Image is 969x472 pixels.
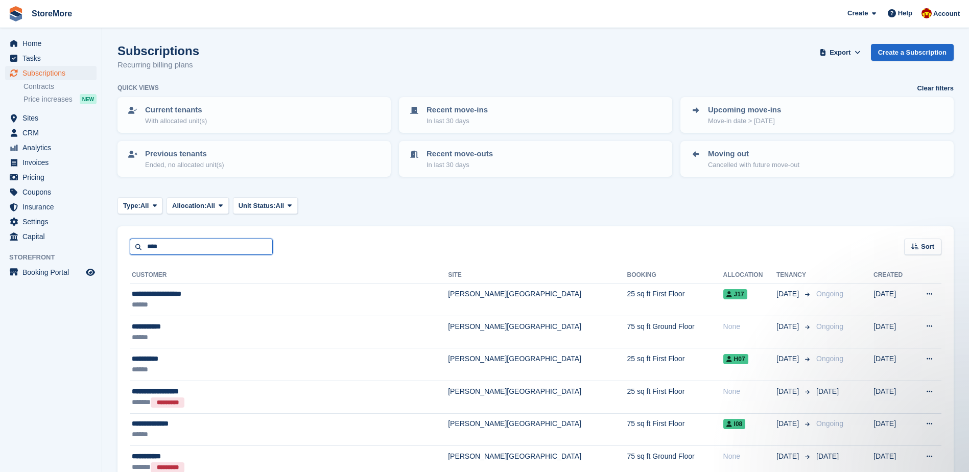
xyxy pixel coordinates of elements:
th: Created [873,267,913,284]
span: [DATE] [776,451,801,462]
a: menu [5,200,97,214]
span: Coupons [22,185,84,199]
p: Ended, no allocated unit(s) [145,160,224,170]
td: [DATE] [873,284,913,316]
span: H07 [723,354,748,364]
span: [DATE] [776,353,801,364]
p: Move-in date > [DATE] [708,116,781,126]
p: Moving out [708,148,799,160]
a: menu [5,66,97,80]
td: [PERSON_NAME][GEOGRAPHIC_DATA] [448,284,627,316]
td: [DATE] [873,381,913,413]
a: Contracts [23,82,97,91]
a: menu [5,265,97,279]
span: Sort [921,242,934,252]
span: Ongoing [816,290,843,298]
span: Storefront [9,252,102,263]
a: Current tenants With allocated unit(s) [119,98,390,132]
span: Ongoing [816,355,843,363]
span: Capital [22,229,84,244]
th: Site [448,267,627,284]
span: Ongoing [816,419,843,428]
a: Clear filters [917,83,954,93]
span: Pricing [22,170,84,184]
a: Recent move-ins In last 30 days [400,98,671,132]
td: 25 sq ft First Floor [627,284,723,316]
span: Ongoing [816,322,843,331]
span: Allocation: [172,201,206,211]
span: Subscriptions [22,66,84,80]
span: CRM [22,126,84,140]
a: menu [5,36,97,51]
td: [PERSON_NAME][GEOGRAPHIC_DATA] [448,348,627,381]
a: menu [5,51,97,65]
div: NEW [80,94,97,104]
span: [DATE] [776,418,801,429]
a: Moving out Cancelled with future move-out [681,142,953,176]
p: Previous tenants [145,148,224,160]
button: Export [818,44,863,61]
span: Price increases [23,95,73,104]
span: J17 [723,289,747,299]
div: None [723,451,776,462]
button: Type: All [117,197,162,214]
a: menu [5,215,97,229]
span: Analytics [22,140,84,155]
button: Unit Status: All [233,197,298,214]
td: 75 sq ft First Floor [627,413,723,446]
th: Booking [627,267,723,284]
p: With allocated unit(s) [145,116,207,126]
td: [DATE] [873,348,913,381]
p: Recent move-outs [427,148,493,160]
span: Insurance [22,200,84,214]
th: Tenancy [776,267,812,284]
img: stora-icon-8386f47178a22dfd0bd8f6a31ec36ba5ce8667c1dd55bd0f319d3a0aa187defe.svg [8,6,23,21]
span: All [276,201,285,211]
p: Current tenants [145,104,207,116]
div: None [723,321,776,332]
span: Create [847,8,868,18]
span: All [140,201,149,211]
span: [DATE] [776,321,801,332]
span: Settings [22,215,84,229]
td: [DATE] [873,413,913,446]
span: Type: [123,201,140,211]
a: menu [5,155,97,170]
span: Account [933,9,960,19]
th: Allocation [723,267,776,284]
h6: Quick views [117,83,159,92]
img: Store More Team [921,8,932,18]
span: Invoices [22,155,84,170]
span: Tasks [22,51,84,65]
a: StoreMore [28,5,76,22]
span: [DATE] [816,452,839,460]
span: All [206,201,215,211]
td: 25 sq ft First Floor [627,381,723,413]
a: Price increases NEW [23,93,97,105]
span: Help [898,8,912,18]
td: 25 sq ft First Floor [627,348,723,381]
a: menu [5,140,97,155]
a: menu [5,111,97,125]
span: Export [830,48,850,58]
span: Unit Status: [239,201,276,211]
td: [PERSON_NAME][GEOGRAPHIC_DATA] [448,316,627,348]
td: [PERSON_NAME][GEOGRAPHIC_DATA] [448,381,627,413]
span: Sites [22,111,84,125]
p: Recent move-ins [427,104,488,116]
span: [DATE] [816,387,839,395]
a: menu [5,229,97,244]
td: 75 sq ft Ground Floor [627,316,723,348]
td: [DATE] [873,316,913,348]
a: Previous tenants Ended, no allocated unit(s) [119,142,390,176]
span: Home [22,36,84,51]
a: menu [5,170,97,184]
a: Upcoming move-ins Move-in date > [DATE] [681,98,953,132]
p: In last 30 days [427,116,488,126]
p: Upcoming move-ins [708,104,781,116]
span: [DATE] [776,289,801,299]
p: Recurring billing plans [117,59,199,71]
a: Preview store [84,266,97,278]
span: I08 [723,419,746,429]
a: menu [5,185,97,199]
